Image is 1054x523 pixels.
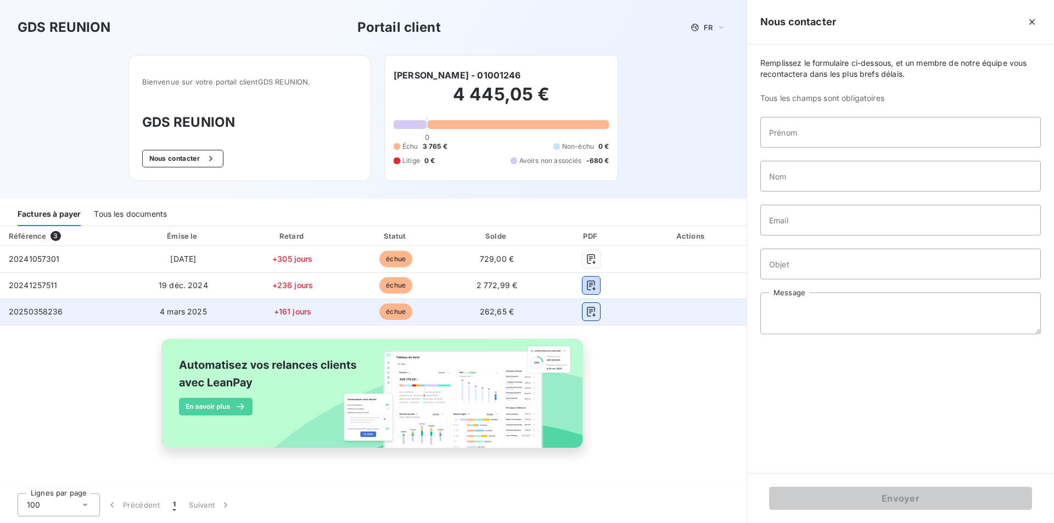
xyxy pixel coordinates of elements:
[476,280,518,290] span: 2 772,99 €
[598,142,609,151] span: 0 €
[394,83,609,116] h2: 4 445,05 €
[760,117,1041,148] input: placeholder
[9,280,58,290] span: 20241257511
[379,303,412,320] span: échue
[18,203,81,226] div: Factures à payer
[394,69,521,82] h6: [PERSON_NAME] - 01001246
[272,254,313,263] span: +305 jours
[51,231,60,241] span: 3
[760,58,1041,80] span: Remplissez le formulaire ci-dessous, et un membre de notre équipe vous recontactera dans les plus...
[27,499,40,510] span: 100
[160,307,207,316] span: 4 mars 2025
[142,113,357,132] h3: GDS REUNION
[243,230,343,241] div: Retard
[760,249,1041,279] input: placeholder
[449,230,544,241] div: Solde
[769,487,1032,510] button: Envoyer
[357,18,441,37] h3: Portail client
[519,156,582,166] span: Avoirs non associés
[9,232,46,240] div: Référence
[173,499,176,510] span: 1
[18,18,111,37] h3: GDS REUNION
[9,307,63,316] span: 20250358236
[760,14,836,30] h5: Nous contacter
[272,280,313,290] span: +236 jours
[166,493,182,516] button: 1
[480,254,514,263] span: 729,00 €
[562,142,594,151] span: Non-échu
[128,230,238,241] div: Émise le
[480,307,514,316] span: 262,65 €
[94,203,167,226] div: Tous les documents
[379,251,412,267] span: échue
[402,156,420,166] span: Litige
[423,142,447,151] span: 3 765 €
[586,156,609,166] span: -680 €
[274,307,312,316] span: +161 jours
[159,280,208,290] span: 19 déc. 2024
[152,332,595,467] img: banner
[142,150,223,167] button: Nous contacter
[100,493,166,516] button: Précédent
[425,133,429,142] span: 0
[549,230,634,241] div: PDF
[402,142,418,151] span: Échu
[9,254,60,263] span: 20241057301
[760,205,1041,235] input: placeholder
[347,230,445,241] div: Statut
[142,77,357,86] span: Bienvenue sur votre portail client GDS REUNION .
[638,230,744,241] div: Actions
[760,93,1041,104] span: Tous les champs sont obligatoires
[760,161,1041,192] input: placeholder
[704,23,713,32] span: FR
[379,277,412,294] span: échue
[424,156,435,166] span: 0 €
[170,254,196,263] span: [DATE]
[182,493,238,516] button: Suivant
